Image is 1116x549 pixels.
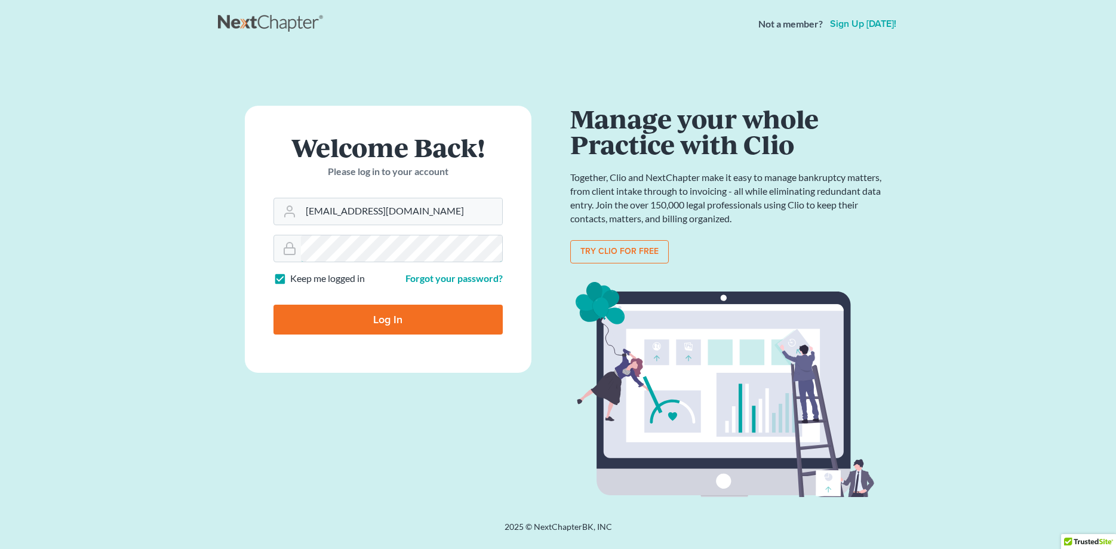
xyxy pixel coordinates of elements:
strong: Not a member? [758,17,823,31]
div: 2025 © NextChapterBK, INC [218,521,899,542]
input: Log In [273,305,503,335]
label: Keep me logged in [290,272,365,286]
a: Sign up [DATE]! [828,19,899,29]
h1: Welcome Back! [273,134,503,160]
a: Forgot your password? [405,272,503,284]
input: Email Address [301,198,502,225]
a: Try clio for free [570,240,669,264]
h1: Manage your whole Practice with Clio [570,106,887,157]
img: clio_bg-1f7fd5e12b4bb4ecf8b57ca1a7e67e4ff233b1f5529bdf2c1c242739b0445cb7.svg [570,278,887,537]
p: Please log in to your account [273,165,503,179]
p: Together, Clio and NextChapter make it easy to manage bankruptcy matters, from client intake thro... [570,171,887,225]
